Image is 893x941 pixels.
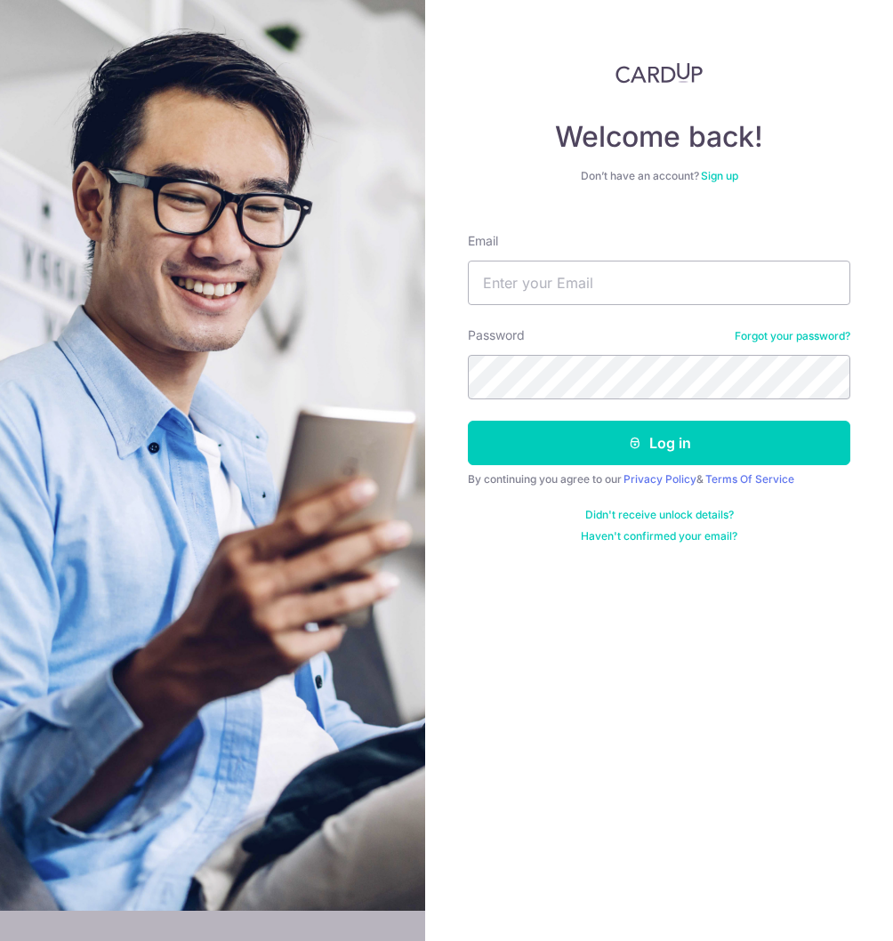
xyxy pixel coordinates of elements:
[615,62,703,84] img: CardUp Logo
[581,529,737,543] a: Haven't confirmed your email?
[468,261,850,305] input: Enter your Email
[468,472,850,487] div: By continuing you agree to our &
[705,472,794,486] a: Terms Of Service
[468,119,850,155] h4: Welcome back!
[735,329,850,343] a: Forgot your password?
[701,169,738,182] a: Sign up
[468,232,498,250] label: Email
[623,472,696,486] a: Privacy Policy
[468,169,850,183] div: Don’t have an account?
[468,326,525,344] label: Password
[468,421,850,465] button: Log in
[585,508,734,522] a: Didn't receive unlock details?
